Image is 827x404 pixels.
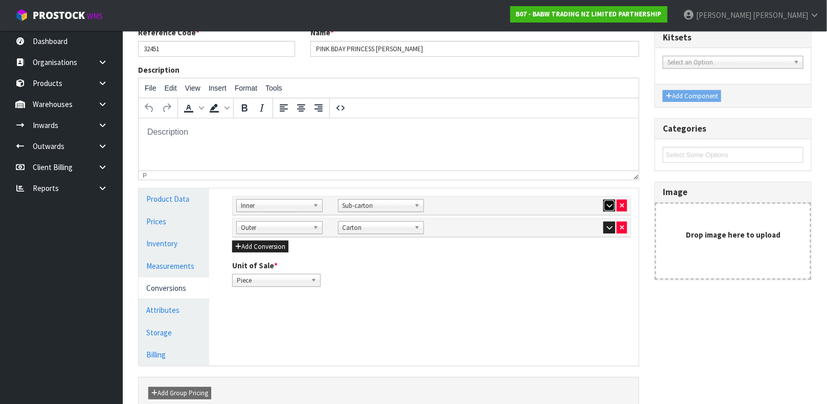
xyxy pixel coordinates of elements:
[332,99,349,117] button: Source code
[138,41,295,57] input: Reference Code
[293,99,310,117] button: Align center
[667,56,790,69] span: Select an Option
[241,222,309,234] span: Outer
[265,84,282,92] span: Tools
[663,33,803,42] h3: Kitsets
[138,27,199,38] label: Reference Code
[310,41,640,57] input: Name
[663,124,803,134] h3: Categories
[165,84,177,92] span: Edit
[33,9,85,22] span: ProStock
[310,99,327,117] button: Align right
[15,9,28,22] img: cube-alt.png
[753,10,808,20] span: [PERSON_NAME]
[236,99,253,117] button: Bold
[237,274,307,287] span: Piece
[235,84,257,92] span: Format
[138,65,180,75] label: Description
[275,99,293,117] button: Align left
[510,6,667,23] a: B07 - BABW TRADING NZ LIMITED PARTNERSHIP
[343,222,411,234] span: Carton
[209,84,227,92] span: Insert
[516,10,662,18] strong: B07 - BABW TRADING NZ LIMITED PARTNERSHIP
[696,10,751,20] span: [PERSON_NAME]
[232,241,288,253] button: Add Conversion
[139,118,639,171] iframe: Rich Text Area. Press ALT-0 for help.
[180,99,206,117] div: Text color
[185,84,200,92] span: View
[139,322,209,343] a: Storage
[139,256,209,277] a: Measurements
[241,200,309,212] span: Inner
[631,171,639,180] div: Resize
[139,300,209,321] a: Attributes
[148,387,211,399] button: Add Group Pricing
[139,233,209,254] a: Inventory
[139,188,209,209] a: Product Data
[141,99,158,117] button: Undo
[206,99,231,117] div: Background color
[158,99,175,117] button: Redo
[253,99,271,117] button: Italic
[343,200,411,212] span: Sub-carton
[686,230,780,240] strong: Drop image here to upload
[310,27,334,38] label: Name
[663,187,803,197] h3: Image
[663,90,721,102] button: Add Component
[87,11,103,21] small: WMS
[143,172,147,179] div: p
[139,278,209,299] a: Conversions
[232,260,278,271] label: Unit of Sale
[145,84,157,92] span: File
[139,344,209,365] a: Billing
[139,211,209,232] a: Prices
